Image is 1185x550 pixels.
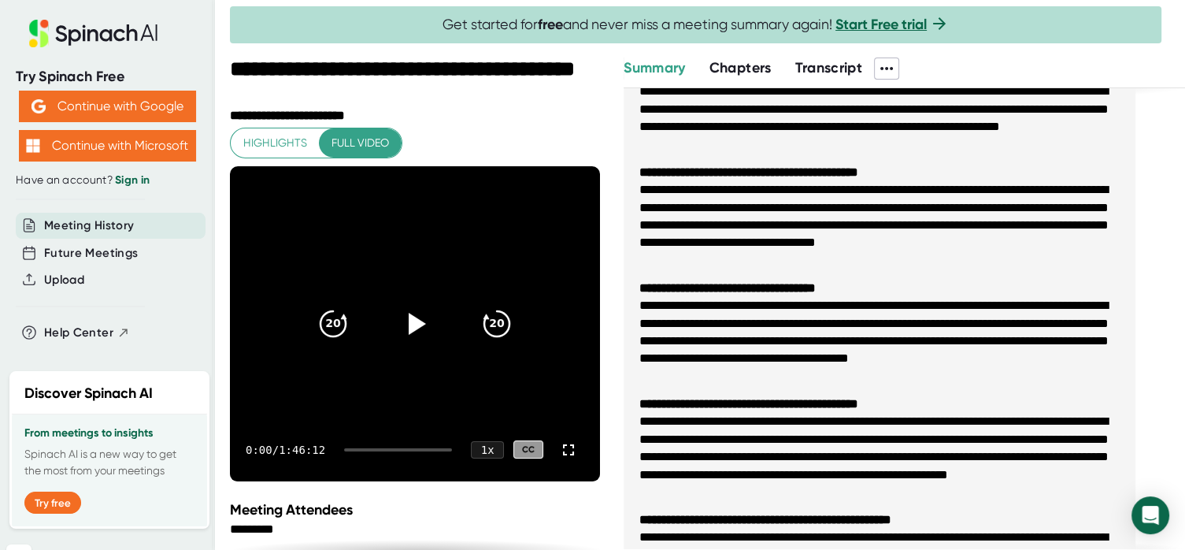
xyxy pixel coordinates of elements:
button: Continue with Google [19,91,196,122]
div: Try Spinach Free [16,68,198,86]
div: Meeting Attendees [230,501,604,518]
h3: From meetings to insights [24,427,194,440]
p: Spinach AI is a new way to get the most from your meetings [24,446,194,479]
button: Help Center [44,324,130,342]
div: Have an account? [16,173,198,188]
button: Meeting History [44,217,134,235]
b: free [538,16,563,33]
h2: Discover Spinach AI [24,383,153,404]
a: Start Free trial [835,16,927,33]
span: Summary [624,59,685,76]
a: Sign in [115,173,150,187]
span: Help Center [44,324,113,342]
button: Try free [24,492,81,514]
span: Chapters [709,59,772,76]
button: Highlights [231,128,320,158]
button: Summary [624,58,685,79]
span: Transcript [794,59,862,76]
div: 0:00 / 1:46:12 [246,444,325,456]
div: CC [513,440,543,459]
button: Full video [319,128,402,158]
button: Future Meetings [44,244,138,262]
button: Transcript [794,58,862,79]
button: Chapters [709,58,772,79]
div: 1 x [471,441,504,459]
div: Open Intercom Messenger [1131,496,1169,534]
span: Highlights [243,133,307,153]
span: Full video [331,133,389,153]
span: Get started for and never miss a meeting summary again! [443,16,949,34]
img: Aehbyd4JwY73AAAAAElFTkSuQmCC [31,99,46,113]
button: Continue with Microsoft [19,130,196,162]
button: Upload [44,271,84,289]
